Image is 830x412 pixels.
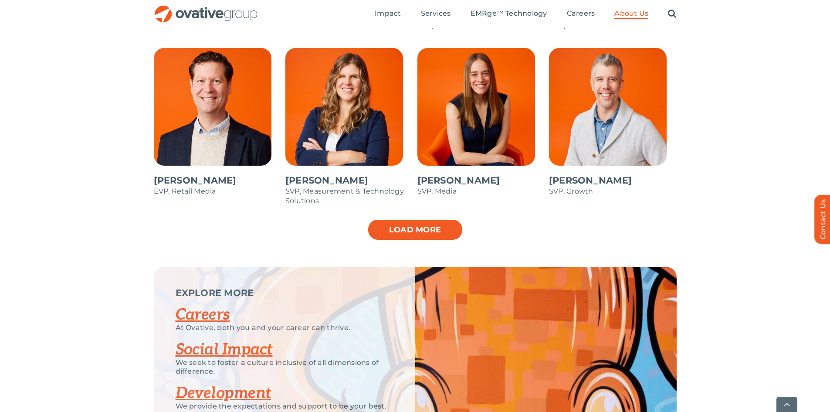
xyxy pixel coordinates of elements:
[421,9,451,18] span: Services
[471,9,547,18] span: EMRge™ Technology
[176,402,393,411] p: We provide the expectations and support to be your best.
[471,9,547,19] a: EMRge™ Technology
[367,219,463,241] a: Load more
[375,9,401,18] span: Impact
[614,9,648,18] span: About Us
[668,9,676,19] a: Search
[375,9,401,19] a: Impact
[176,358,393,376] p: We seek to foster a culture inclusive of all dimensions of difference.
[176,305,230,324] a: Careers
[176,384,271,403] a: Development
[567,9,595,19] a: Careers
[421,9,451,19] a: Services
[176,323,393,332] p: At Ovative, both you and your career can thrive.
[154,4,258,13] a: OG_Full_horizontal_RGB
[567,9,595,18] span: Careers
[614,9,648,19] a: About Us
[176,340,273,359] a: Social Impact
[176,289,393,297] p: EXPLORE MORE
